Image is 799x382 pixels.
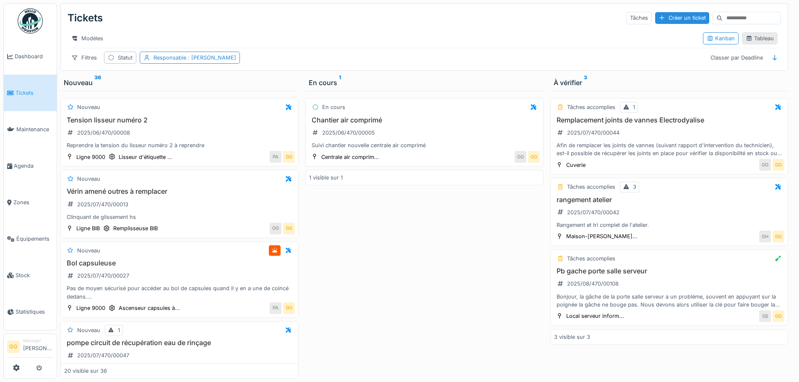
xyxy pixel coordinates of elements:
[321,153,379,161] div: Centrale air comprim...
[283,151,295,163] div: GG
[77,200,128,208] div: 2025/07/470/00013
[77,351,129,359] div: 2025/07/470/00047
[15,52,53,60] span: Dashboard
[16,235,53,243] span: Équipements
[554,221,785,229] div: Rangement et tri complet de l'atelier.
[64,284,295,300] div: Pas de moyen sécurisé pour accéder au bol de capsules quand il y en a une de coincé dedans. (Mett...
[322,103,345,111] div: En cours
[64,78,295,88] div: Nouveau
[633,183,636,191] div: 3
[566,232,638,240] div: Maison-[PERSON_NAME]...
[64,259,295,267] h3: Bol capsuleuse
[655,12,709,23] div: Créer un ticket
[567,255,615,262] div: Tâches accomplies
[64,141,295,149] div: Reprendre la tension du lisseur numéro 2 à reprendre
[16,125,53,133] span: Maintenance
[309,174,343,182] div: 1 visible sur 1
[16,308,53,316] span: Statistiques
[64,367,107,375] div: 20 visible sur 36
[118,54,133,62] div: Statut
[4,221,57,257] a: Équipements
[270,151,281,163] div: PA
[566,161,586,169] div: Cuverie
[759,310,771,322] div: SB
[4,294,57,330] a: Statistiques
[77,326,100,334] div: Nouveau
[309,141,540,149] div: Suivi chantier nouvelle centrale air comprimé
[64,116,295,124] h3: Tension lisseur numéro 2
[4,184,57,221] a: Zones
[76,224,100,232] div: Ligne BIB
[4,38,57,75] a: Dashboard
[339,78,341,88] sup: 1
[270,302,281,314] div: PA
[23,338,53,356] li: [PERSON_NAME]
[16,89,53,97] span: Tickets
[567,280,619,288] div: 2025/08/470/00108
[113,224,158,232] div: Remplisseuse BIB
[77,272,129,280] div: 2025/07/470/00027
[154,54,236,62] div: Responsable
[64,339,295,347] h3: pompe circuit de récupération eau de rinçage
[76,153,105,161] div: Ligne 9000
[68,32,107,44] div: Modèles
[4,111,57,148] a: Maintenance
[567,208,619,216] div: 2025/07/470/00042
[4,148,57,184] a: Agenda
[283,302,295,314] div: GG
[554,196,785,204] h3: rangement atelier
[773,310,784,322] div: GG
[270,223,281,234] div: GG
[759,231,771,242] div: GH
[759,159,771,171] div: GG
[119,304,180,312] div: Ascenseur capsules à...
[554,333,590,341] div: 3 visible sur 3
[554,78,785,88] div: À vérifier
[18,8,43,34] img: Badge_color-CXgf-gQk.svg
[64,213,295,221] div: Clinquant de glissement hs
[528,151,540,163] div: GG
[515,151,526,163] div: GG
[554,267,785,275] h3: Pb gache porte salle serveur
[554,293,785,309] div: Bonjour, la gâche de la porte salle serveur a un problème, souvent en appuyant sur la poignée la ...
[64,187,295,195] h3: Vérin amené outres à remplacer
[707,34,735,42] div: Kanban
[68,52,101,64] div: Filtres
[567,183,615,191] div: Tâches accomplies
[16,271,53,279] span: Stock
[7,338,53,358] a: GG Manager[PERSON_NAME]
[567,103,615,111] div: Tâches accomplies
[554,141,785,157] div: Afin de remplacer les joints de vannes (suivant rapport d'intervention du technicien), est-il pos...
[707,52,767,64] div: Classer par Deadline
[118,326,120,334] div: 1
[14,162,53,170] span: Agenda
[94,78,101,88] sup: 36
[7,340,20,353] li: GG
[633,103,635,111] div: 1
[77,175,100,183] div: Nouveau
[68,7,103,29] div: Tickets
[13,198,53,206] span: Zones
[4,75,57,111] a: Tickets
[283,223,295,234] div: GG
[746,34,774,42] div: Tableau
[773,159,784,171] div: GG
[77,129,130,137] div: 2025/06/470/00008
[77,247,100,255] div: Nouveau
[584,78,587,88] sup: 3
[626,12,652,24] div: Tâches
[554,116,785,124] h3: Remplacement joints de vannes Electrodyalise
[773,231,784,242] div: GG
[309,116,540,124] h3: Chantier air comprimé
[76,304,105,312] div: Ligne 9000
[322,129,375,137] div: 2025/06/470/00005
[23,338,53,344] div: Manager
[77,103,100,111] div: Nouveau
[119,153,172,161] div: Lisseur d'étiquette ...
[566,312,624,320] div: Local serveur inform...
[309,78,540,88] div: En cours
[567,129,619,137] div: 2025/07/470/00044
[186,55,236,61] span: : [PERSON_NAME]
[4,257,57,294] a: Stock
